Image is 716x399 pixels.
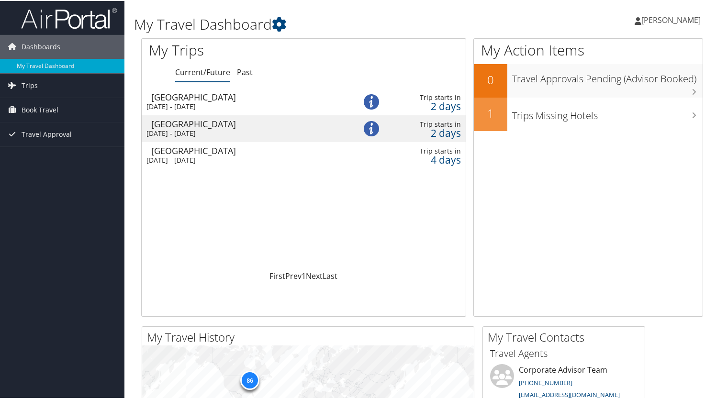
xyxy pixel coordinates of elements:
div: Trip starts in [393,92,461,101]
a: Last [323,270,337,280]
h3: Trips Missing Hotels [512,103,703,122]
a: Past [237,66,253,77]
span: [PERSON_NAME] [641,14,701,24]
div: 2 days [393,101,461,110]
h1: My Travel Dashboard [134,13,518,33]
h3: Travel Approvals Pending (Advisor Booked) [512,66,703,85]
span: Dashboards [22,34,60,58]
div: Trip starts in [393,146,461,155]
a: 0Travel Approvals Pending (Advisor Booked) [474,63,703,97]
h2: My Travel History [147,328,474,344]
a: Current/Future [175,66,230,77]
h2: 1 [474,104,507,121]
div: 86 [240,369,259,388]
a: Prev [285,270,302,280]
div: [GEOGRAPHIC_DATA] [151,119,346,127]
div: [DATE] - [DATE] [146,128,341,137]
h2: My Travel Contacts [488,328,645,344]
a: [EMAIL_ADDRESS][DOMAIN_NAME] [519,389,620,398]
div: [GEOGRAPHIC_DATA] [151,92,346,100]
h1: My Action Items [474,39,703,59]
div: 4 days [393,155,461,163]
a: 1 [302,270,306,280]
div: [GEOGRAPHIC_DATA] [151,145,346,154]
a: [PHONE_NUMBER] [519,377,572,386]
span: Book Travel [22,97,58,121]
img: alert-flat-solid-info.png [364,93,379,109]
a: Next [306,270,323,280]
h3: Travel Agents [490,346,638,359]
img: alert-flat-solid-info.png [364,120,379,135]
a: 1Trips Missing Hotels [474,97,703,130]
div: [DATE] - [DATE] [146,101,341,110]
a: First [269,270,285,280]
h2: 0 [474,71,507,87]
h1: My Trips [149,39,324,59]
span: Travel Approval [22,122,72,145]
a: [PERSON_NAME] [635,5,710,33]
div: Trip starts in [393,119,461,128]
div: 2 days [393,128,461,136]
div: [DATE] - [DATE] [146,155,341,164]
span: Trips [22,73,38,97]
img: airportal-logo.png [21,6,117,29]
